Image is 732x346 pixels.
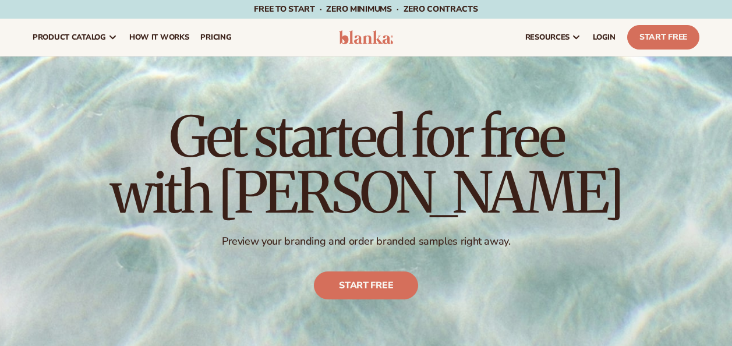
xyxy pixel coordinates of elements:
[33,33,106,42] span: product catalog
[200,33,231,42] span: pricing
[314,271,418,299] a: Start free
[339,30,394,44] img: logo
[587,19,621,56] a: LOGIN
[110,235,623,248] p: Preview your branding and order branded samples right away.
[27,19,123,56] a: product catalog
[195,19,237,56] a: pricing
[627,25,699,50] a: Start Free
[254,3,478,15] span: Free to start · ZERO minimums · ZERO contracts
[519,19,587,56] a: resources
[129,33,189,42] span: How It Works
[525,33,570,42] span: resources
[593,33,616,42] span: LOGIN
[110,109,623,221] h1: Get started for free with [PERSON_NAME]
[123,19,195,56] a: How It Works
